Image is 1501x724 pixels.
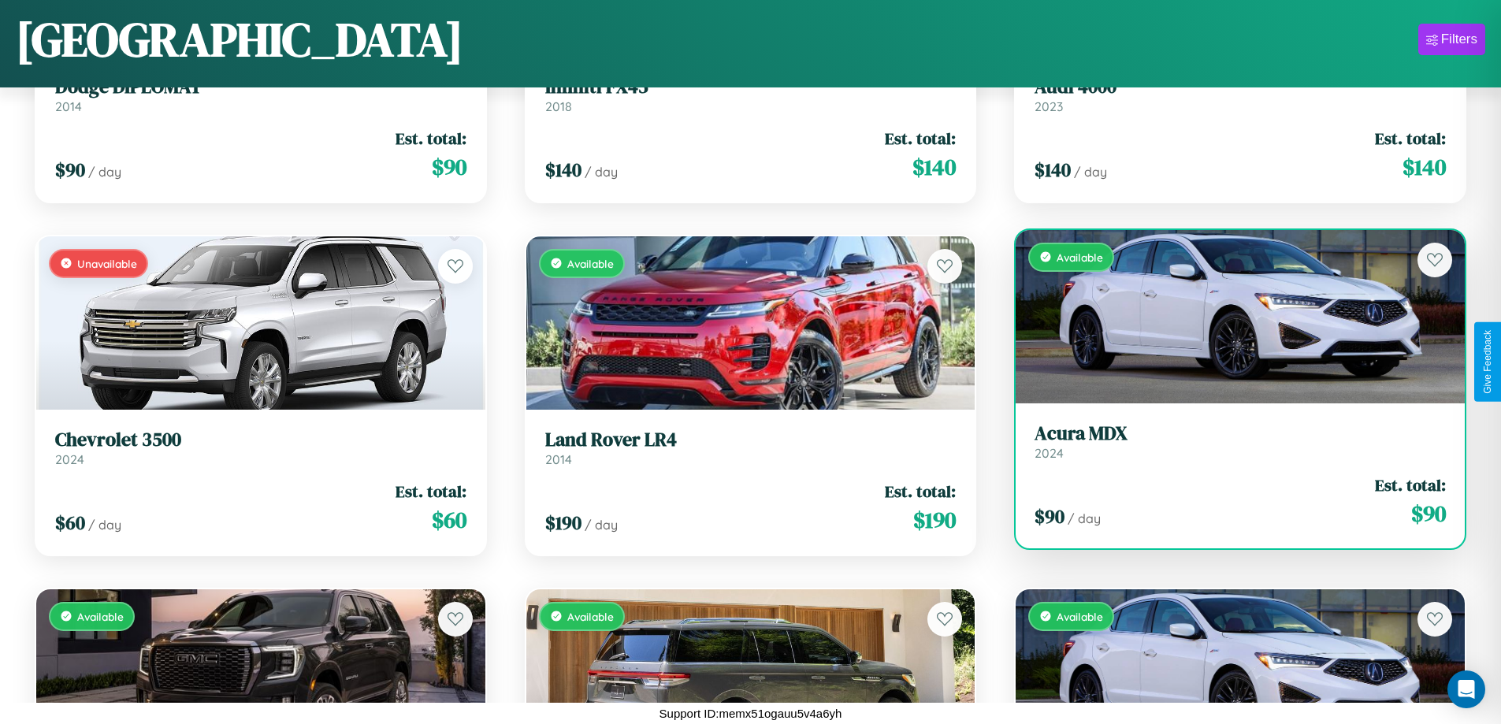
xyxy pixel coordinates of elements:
a: Land Rover LR42014 [545,429,957,467]
span: 2023 [1035,98,1063,114]
a: Acura MDX2024 [1035,422,1446,461]
span: 2018 [545,98,572,114]
span: $ 140 [912,151,956,183]
h3: Infiniti FX45 [545,76,957,98]
span: $ 140 [545,157,581,183]
span: Est. total: [1375,127,1446,150]
span: $ 140 [1403,151,1446,183]
span: 2014 [55,98,82,114]
span: Available [77,610,124,623]
span: $ 190 [913,504,956,536]
span: Available [567,257,614,270]
span: $ 90 [55,157,85,183]
span: Unavailable [77,257,137,270]
a: Infiniti FX452018 [545,76,957,114]
span: Est. total: [885,127,956,150]
span: Est. total: [1375,473,1446,496]
span: 2024 [55,451,84,467]
span: $ 90 [1411,498,1446,529]
span: $ 190 [545,510,581,536]
span: $ 140 [1035,157,1071,183]
span: / day [1074,164,1107,180]
span: $ 90 [1035,503,1064,529]
h3: Land Rover LR4 [545,429,957,451]
h3: Dodge DIPLOMAT [55,76,466,98]
span: Available [567,610,614,623]
a: Audi 40002023 [1035,76,1446,114]
a: Dodge DIPLOMAT2014 [55,76,466,114]
span: $ 90 [432,151,466,183]
a: Chevrolet 35002024 [55,429,466,467]
button: Filters [1418,24,1485,55]
p: Support ID: memx51ogauu5v4a6yh [659,703,842,724]
h1: [GEOGRAPHIC_DATA] [16,7,463,72]
span: / day [88,517,121,533]
span: Est. total: [396,480,466,503]
span: Est. total: [396,127,466,150]
span: Available [1057,610,1103,623]
span: $ 60 [55,510,85,536]
h3: Chevrolet 3500 [55,429,466,451]
span: 2024 [1035,445,1064,461]
div: Open Intercom Messenger [1447,670,1485,708]
h3: Acura MDX [1035,422,1446,445]
span: / day [585,517,618,533]
span: / day [585,164,618,180]
span: Available [1057,251,1103,264]
span: $ 60 [432,504,466,536]
div: Give Feedback [1482,330,1493,394]
span: / day [88,164,121,180]
span: 2014 [545,451,572,467]
span: / day [1068,511,1101,526]
h3: Audi 4000 [1035,76,1446,98]
div: Filters [1441,32,1477,47]
span: Est. total: [885,480,956,503]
